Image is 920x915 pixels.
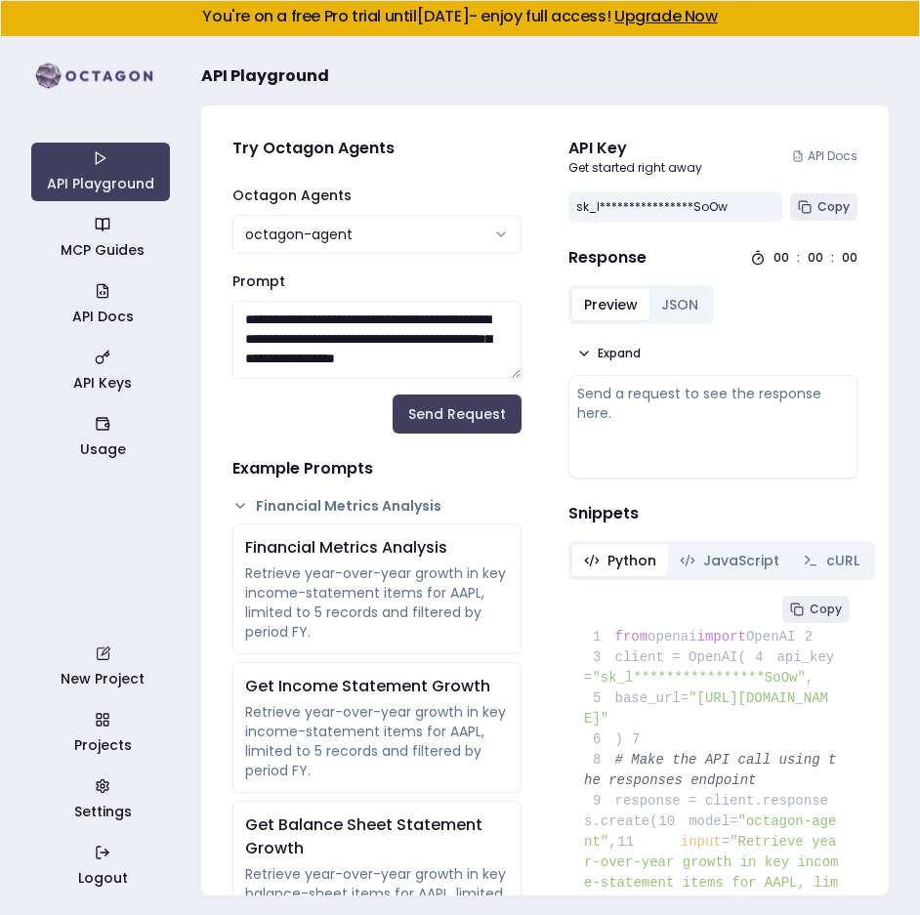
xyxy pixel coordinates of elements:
span: ) [584,731,623,747]
button: Financial Metrics Analysis [232,496,522,516]
button: JSON [649,289,710,320]
div: API Key [568,137,702,160]
span: base_url= [615,690,690,706]
h4: Response [568,246,647,270]
span: client = OpenAI( [584,649,746,665]
a: MCP Guides [33,209,172,268]
span: 4 [746,647,777,668]
span: OpenAI [746,629,795,645]
span: 9 [584,791,615,811]
label: Prompt [232,271,285,291]
a: Usage [33,408,172,467]
button: Expand [568,340,648,367]
p: Get started right away [568,160,702,176]
div: Retrieve year-over-year growth in key income-statement items for AAPL, limited to 5 records and f... [245,702,509,780]
span: model= [689,813,737,829]
a: API Playground [31,143,170,201]
span: 7 [623,729,654,750]
a: API Keys [33,342,172,400]
button: Copy [782,596,850,623]
button: Preview [572,289,649,320]
span: 6 [584,729,615,750]
a: Projects [33,704,172,763]
h4: Example Prompts [232,457,522,480]
span: Expand [598,346,641,361]
span: 10 [658,811,690,832]
div: Get Balance Sheet Statement Growth [245,813,509,860]
div: Get Income Statement Growth [245,675,509,698]
h5: You're on a free Pro trial until [DATE] - enjoy full access! [17,9,903,24]
span: from [615,629,648,645]
span: 1 [584,627,615,647]
div: 00 [808,250,823,266]
span: API Playground [201,64,329,88]
h4: Snippets [568,502,857,525]
span: # Make the API call using the responses endpoint [584,752,836,788]
span: import [697,629,746,645]
a: API Docs [792,148,857,164]
span: 5 [584,688,615,709]
div: 00 [842,250,857,266]
div: Send a request to see the response here. [577,384,849,423]
div: 00 [774,250,789,266]
label: Octagon Agents [232,186,352,205]
span: 11 [617,832,648,853]
span: "[URL][DOMAIN_NAME]" [584,690,828,727]
span: , [608,834,616,850]
a: Upgrade Now [614,5,718,27]
button: Send Request [393,395,522,434]
span: , [806,670,814,686]
span: response = client.responses.create( [584,793,828,829]
div: : [831,250,834,266]
a: New Project [33,638,172,696]
span: openai [648,629,696,645]
span: 3 [584,647,615,668]
span: input [681,834,722,850]
span: = [722,834,730,850]
span: 8 [584,750,615,770]
span: Python [607,551,656,570]
a: Logout [33,837,172,895]
div: Retrieve year-over-year growth in key income-statement items for AAPL, limited to 5 records and f... [245,563,509,642]
img: logo-rect-yK7x_WSZ.svg [31,57,170,96]
h4: Try Octagon Agents [232,137,522,160]
span: cURL [826,551,859,570]
span: 2 [795,627,826,647]
div: Financial Metrics Analysis [245,536,509,560]
button: Copy [790,193,857,221]
div: : [797,250,800,266]
a: API Docs [33,275,172,334]
span: Copy [817,199,850,215]
a: Settings [33,770,172,829]
span: JavaScript [703,551,779,570]
span: Copy [810,602,842,617]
